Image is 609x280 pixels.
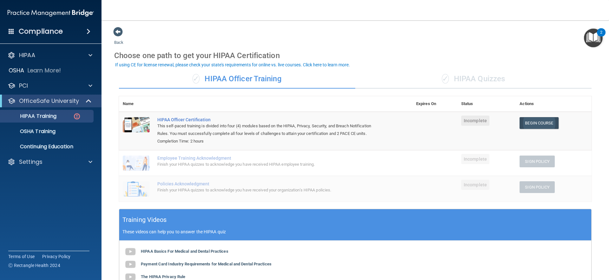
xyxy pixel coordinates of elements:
span: ✓ [442,74,449,83]
div: 2 [600,32,602,41]
h5: Training Videos [122,214,167,225]
th: Expires On [412,96,457,112]
div: Completion Time: 2 hours [157,137,381,145]
div: This self-paced training is divided into four (4) modules based on the HIPAA, Privacy, Security, ... [157,122,381,137]
p: Continuing Education [4,143,91,150]
th: Actions [516,96,592,112]
div: Finish your HIPAA quizzes to acknowledge you have received your organization’s HIPAA policies. [157,186,381,194]
span: Incomplete [461,180,489,190]
a: HIPAA [8,51,92,59]
a: OfficeSafe University [8,97,92,105]
p: OSHA [9,67,24,74]
button: Sign Policy [520,181,555,193]
span: ✓ [193,74,200,83]
span: Incomplete [461,116,489,126]
p: PCI [19,82,28,90]
div: Policies Acknowledgment [157,181,381,186]
a: Begin Course [520,117,558,129]
button: Open Resource Center, 2 new notifications [584,29,603,47]
th: Name [119,96,154,112]
p: HIPAA Training [4,113,56,119]
button: If using CE for license renewal, please check your state's requirements for online vs. live cours... [114,62,351,68]
img: PMB logo [8,7,94,19]
th: Status [457,96,516,112]
div: HIPAA Quizzes [355,70,592,89]
img: gray_youtube_icon.38fcd6cc.png [124,245,137,258]
iframe: Drift Widget Chat Controller [499,235,601,260]
img: danger-circle.6113f641.png [73,112,81,120]
b: Payment Card Industry Requirements for Medical and Dental Practices [141,262,272,266]
b: HIPAA Basics For Medical and Dental Practices [141,249,228,254]
a: PCI [8,82,92,90]
a: Terms of Use [8,253,35,260]
a: Back [114,32,123,45]
p: These videos can help you to answer the HIPAA quiz [122,229,588,234]
div: If using CE for license renewal, please check your state's requirements for online vs. live cours... [115,63,350,67]
p: OfficeSafe University [19,97,79,105]
div: Employee Training Acknowledgment [157,156,381,161]
a: Settings [8,158,92,166]
span: Incomplete [461,154,489,164]
a: Privacy Policy [42,253,71,260]
h4: Compliance [19,27,63,36]
p: Settings [19,158,43,166]
div: Finish your HIPAA quizzes to acknowledge you have received HIPAA employee training. [157,161,381,168]
span: Ⓒ Rectangle Health 2024 [8,262,60,269]
p: OSHA Training [4,128,56,135]
b: The HIPAA Privacy Rule [141,274,185,279]
p: HIPAA [19,51,35,59]
button: Sign Policy [520,156,555,167]
a: HIPAA Officer Certification [157,117,381,122]
img: gray_youtube_icon.38fcd6cc.png [124,258,137,271]
p: Learn More! [28,67,61,74]
div: HIPAA Officer Training [119,70,355,89]
div: Choose one path to get your HIPAA Certification [114,46,596,65]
